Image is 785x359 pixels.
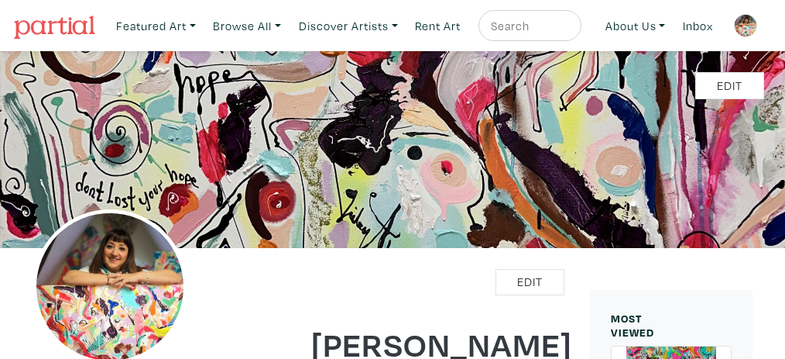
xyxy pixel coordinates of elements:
a: Discover Artists [292,10,405,42]
a: Rent Art [408,10,468,42]
input: Search [489,16,567,36]
a: Inbox [676,10,720,42]
img: phpThumb.php [734,14,757,37]
a: About Us [598,10,673,42]
a: Browse All [206,10,288,42]
a: Edit [495,269,564,296]
a: Featured Art [109,10,203,42]
small: MOST VIEWED [611,311,654,340]
a: Edit [695,72,764,99]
